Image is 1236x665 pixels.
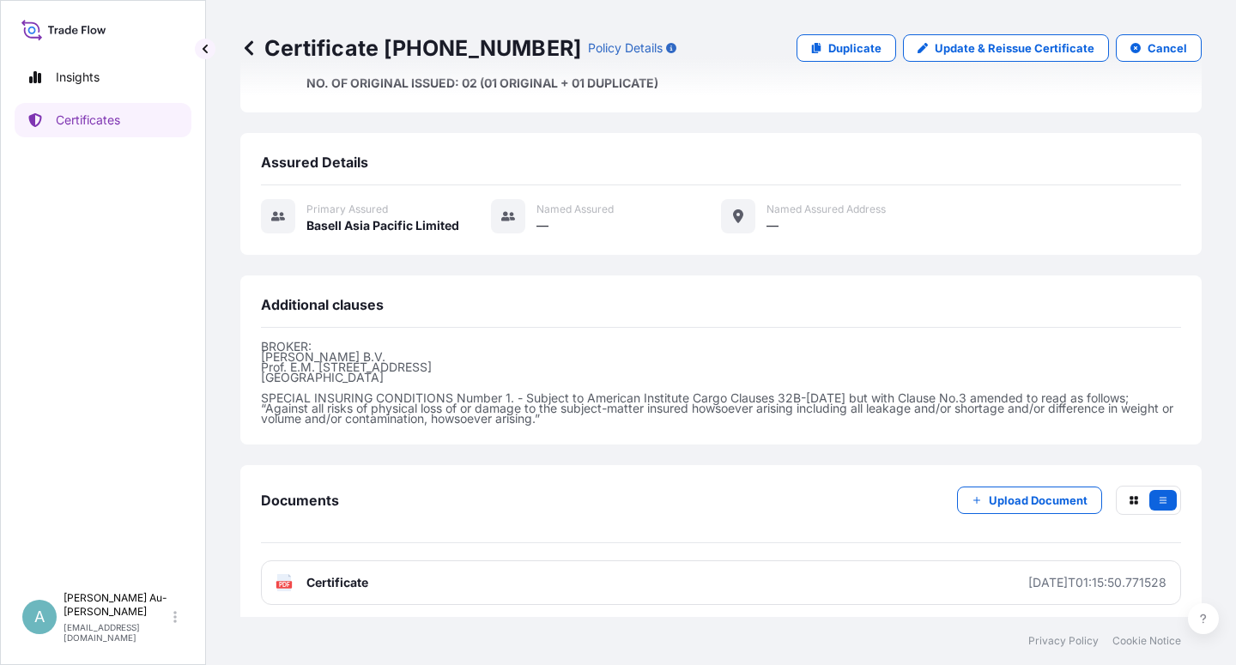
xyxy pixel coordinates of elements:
p: Cancel [1148,39,1187,57]
div: [DATE]T01:15:50.771528 [1028,574,1166,591]
text: PDF [279,582,290,588]
p: Certificates [56,112,120,129]
span: Primary assured [306,203,388,216]
span: Basell Asia Pacific Limited [306,217,459,234]
a: PDFCertificate[DATE]T01:15:50.771528 [261,560,1181,605]
p: [EMAIL_ADDRESS][DOMAIN_NAME] [64,622,170,643]
span: Assured Details [261,154,368,171]
span: Documents [261,492,339,509]
span: Named Assured Address [766,203,886,216]
p: Policy Details [588,39,663,57]
a: Duplicate [797,34,896,62]
p: Certificate [PHONE_NUMBER] [240,34,581,62]
p: Upload Document [989,492,1088,509]
p: BROKER: [PERSON_NAME] B.V. Prof. E.M. [STREET_ADDRESS] [GEOGRAPHIC_DATA] SPECIAL INSURING CONDITI... [261,342,1181,424]
span: A [34,608,45,626]
span: — [536,217,548,234]
span: Additional clauses [261,296,384,313]
p: Duplicate [828,39,882,57]
button: Cancel [1116,34,1202,62]
a: Update & Reissue Certificate [903,34,1109,62]
span: — [766,217,779,234]
button: Upload Document [957,487,1102,514]
p: Update & Reissue Certificate [935,39,1094,57]
p: Insights [56,69,100,86]
p: [PERSON_NAME] Au-[PERSON_NAME] [64,591,170,619]
a: Cookie Notice [1112,634,1181,648]
a: Insights [15,60,191,94]
a: Privacy Policy [1028,634,1099,648]
a: Certificates [15,103,191,137]
span: Named Assured [536,203,614,216]
span: Certificate [306,574,368,591]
